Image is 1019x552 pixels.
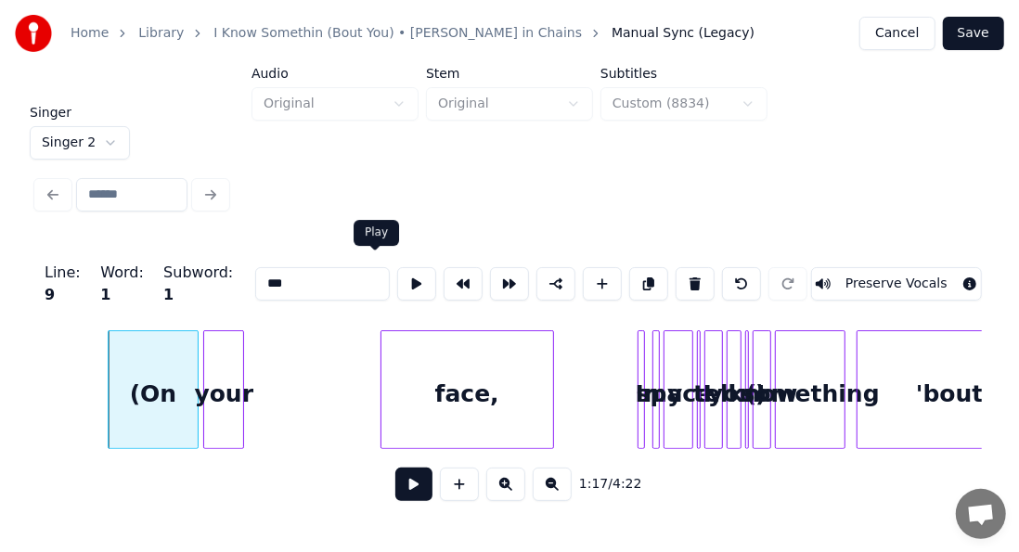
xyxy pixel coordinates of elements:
label: Stem [426,67,593,80]
label: Singer [30,106,130,119]
div: Play [365,225,388,240]
div: Word : [100,262,156,306]
div: Subword : [163,262,244,306]
div: Line : [45,262,93,306]
nav: breadcrumb [71,24,755,43]
span: 1 [163,286,174,303]
span: 4:22 [613,475,641,494]
span: 1 [100,286,110,303]
div: / [579,475,624,494]
button: Save [943,17,1004,50]
a: Home [71,24,109,43]
a: Library [138,24,184,43]
label: Audio [252,67,419,80]
button: Cancel [859,17,935,50]
img: youka [15,15,52,52]
button: Toggle [811,267,982,301]
span: Manual Sync (Legacy) [612,24,755,43]
span: 1:17 [579,475,608,494]
div: Open chat [956,489,1006,539]
a: I Know Somethin (Bout You) • [PERSON_NAME] in Chains [213,24,582,43]
span: 9 [45,286,55,303]
label: Subtitles [600,67,767,80]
